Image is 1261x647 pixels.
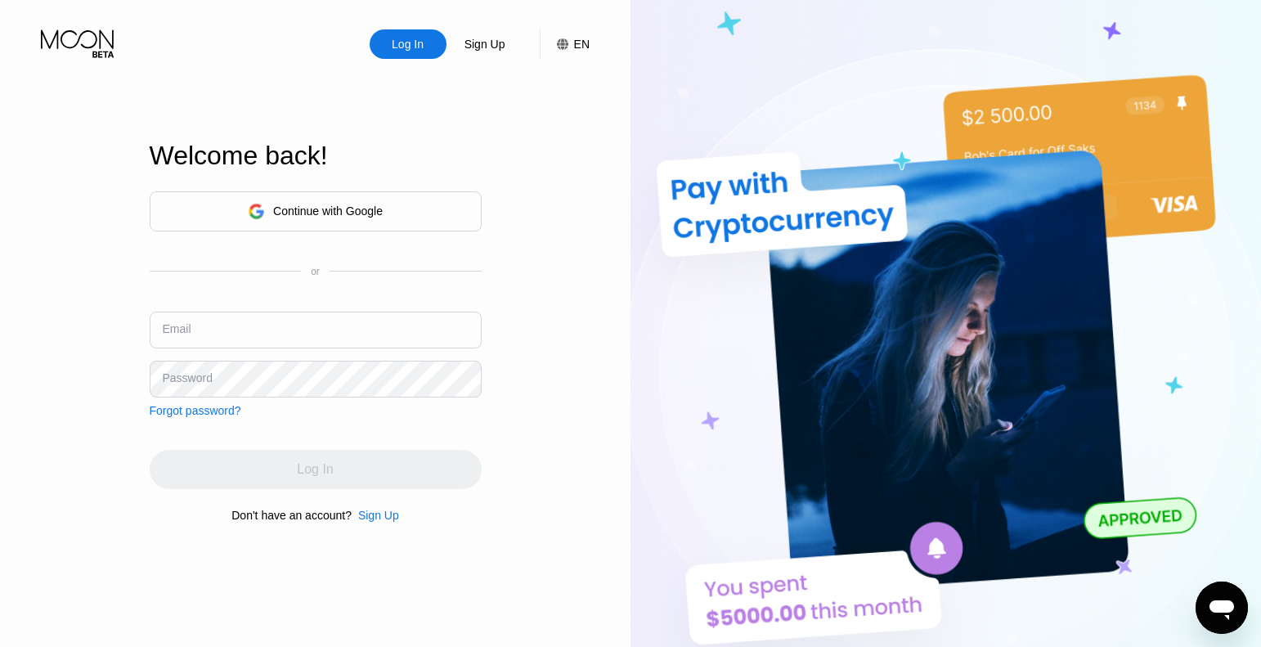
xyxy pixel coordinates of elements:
div: Welcome back! [150,141,482,171]
div: Email [163,322,191,335]
div: Continue with Google [273,204,383,218]
div: Sign Up [358,509,399,522]
div: Sign Up [447,29,523,59]
div: Forgot password? [150,404,241,417]
iframe: Button to launch messaging window [1196,582,1248,634]
div: Log In [370,29,447,59]
div: Don't have an account? [231,509,352,522]
div: Log In [390,36,425,52]
div: Sign Up [463,36,507,52]
div: or [311,266,320,277]
div: Password [163,371,213,384]
div: EN [574,38,590,51]
div: Continue with Google [150,191,482,231]
div: Sign Up [352,509,399,522]
div: EN [540,29,590,59]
